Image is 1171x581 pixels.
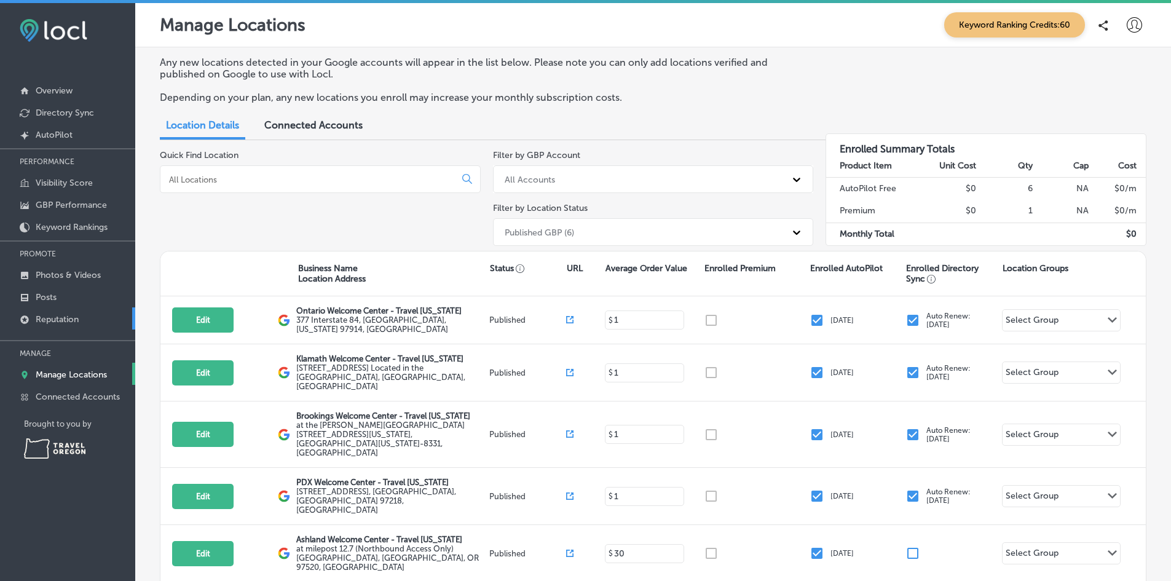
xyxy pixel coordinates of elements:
div: Select Group [1006,429,1059,443]
td: $ 0 [1089,223,1146,245]
p: Klamath Welcome Center - Travel [US_STATE] [296,354,486,363]
button: Edit [172,360,234,385]
p: $ [609,316,613,325]
strong: Product Item [840,160,892,171]
p: Published [489,549,566,558]
p: Published [489,368,566,377]
img: fda3e92497d09a02dc62c9cd864e3231.png [20,19,87,42]
p: Enrolled AutoPilot [810,263,883,274]
p: GBP Performance [36,200,107,210]
label: [STREET_ADDRESS] Located in the [GEOGRAPHIC_DATA] , [GEOGRAPHIC_DATA], [GEOGRAPHIC_DATA] [296,363,486,391]
p: Brookings Welcome Center - Travel [US_STATE] [296,411,486,421]
label: 377 Interstate 84 , [GEOGRAPHIC_DATA], [US_STATE] 97914, [GEOGRAPHIC_DATA] [296,315,486,334]
p: $ [609,368,613,377]
p: $ [609,549,613,558]
span: Keyword Ranking Credits: 60 [944,12,1085,38]
div: Published GBP (6) [505,227,574,237]
p: [DATE] [830,492,854,500]
p: Status [490,263,567,274]
p: $ [609,430,613,439]
span: Location Details [166,119,239,131]
p: Overview [36,85,73,96]
p: [DATE] [830,316,854,325]
p: Auto Renew: [DATE] [926,426,971,443]
p: [DATE] [830,430,854,439]
p: [DATE] [830,549,854,558]
button: Edit [172,484,234,509]
label: Filter by GBP Account [493,150,580,160]
td: Monthly Total [826,223,920,245]
img: Travel Oregon [24,438,85,459]
p: AutoPilot [36,130,73,140]
div: Select Group [1006,315,1059,329]
div: Select Group [1006,548,1059,562]
td: 1 [977,200,1033,223]
img: logo [278,429,290,441]
button: Edit [172,307,234,333]
p: URL [567,263,583,274]
span: Connected Accounts [264,119,363,131]
p: Average Order Value [605,263,687,274]
p: Manage Locations [160,15,306,35]
p: $ [609,492,613,500]
p: Brought to you by [24,419,135,429]
p: Published [489,492,566,501]
label: [STREET_ADDRESS] , [GEOGRAPHIC_DATA], [GEOGRAPHIC_DATA] 97218, [GEOGRAPHIC_DATA] [296,487,486,515]
p: Enrolled Premium [704,263,776,274]
p: Reputation [36,314,79,325]
td: NA [1033,177,1090,200]
label: at the [PERSON_NAME][GEOGRAPHIC_DATA] [STREET_ADDRESS][US_STATE] , [GEOGRAPHIC_DATA][US_STATE]-83... [296,421,486,457]
td: AutoPilot Free [826,177,920,200]
th: Cost [1089,155,1146,178]
td: 6 [977,177,1033,200]
p: Ontario Welcome Center - Travel [US_STATE] [296,306,486,315]
th: Qty [977,155,1033,178]
p: Location Groups [1003,263,1068,274]
td: $0 [920,177,977,200]
button: Edit [172,422,234,447]
td: $ 0 /m [1089,177,1146,200]
img: logo [278,366,290,379]
p: Business Name Location Address [298,263,366,284]
img: logo [278,314,290,326]
p: Keyword Rankings [36,222,108,232]
p: PDX Welcome Center - Travel [US_STATE] [296,478,486,487]
img: logo [278,490,290,502]
label: Filter by Location Status [493,203,588,213]
td: NA [1033,200,1090,223]
p: [DATE] [830,368,854,377]
p: Auto Renew: [DATE] [926,364,971,381]
td: $0 [920,200,977,223]
p: Visibility Score [36,178,93,188]
p: Photos & Videos [36,270,101,280]
p: Any new locations detected in your Google accounts will appear in the list below. Please note you... [160,57,801,80]
td: Premium [826,200,920,223]
th: Cap [1033,155,1090,178]
img: logo [278,547,290,559]
p: Ashland Welcome Center - Travel [US_STATE] [296,535,486,544]
div: Select Group [1006,491,1059,505]
p: Directory Sync [36,108,94,118]
div: All Accounts [505,174,555,184]
button: Edit [172,541,234,566]
p: Enrolled Directory Sync [906,263,996,284]
label: Quick Find Location [160,150,239,160]
p: Auto Renew: [DATE] [926,312,971,329]
p: Auto Renew: [DATE] [926,488,971,505]
p: Posts [36,292,57,302]
p: Published [489,430,566,439]
input: All Locations [168,174,452,185]
td: $ 0 /m [1089,200,1146,223]
label: at milepost 12.7 (Northbound Access Only) [GEOGRAPHIC_DATA] , [GEOGRAPHIC_DATA], OR 97520, [GEOGR... [296,544,486,572]
p: Manage Locations [36,370,107,380]
h3: Enrolled Summary Totals [826,134,1146,155]
p: Published [489,315,566,325]
th: Unit Cost [920,155,977,178]
div: Select Group [1006,367,1059,381]
p: Depending on your plan, any new locations you enroll may increase your monthly subscription costs. [160,92,801,103]
p: Connected Accounts [36,392,120,402]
